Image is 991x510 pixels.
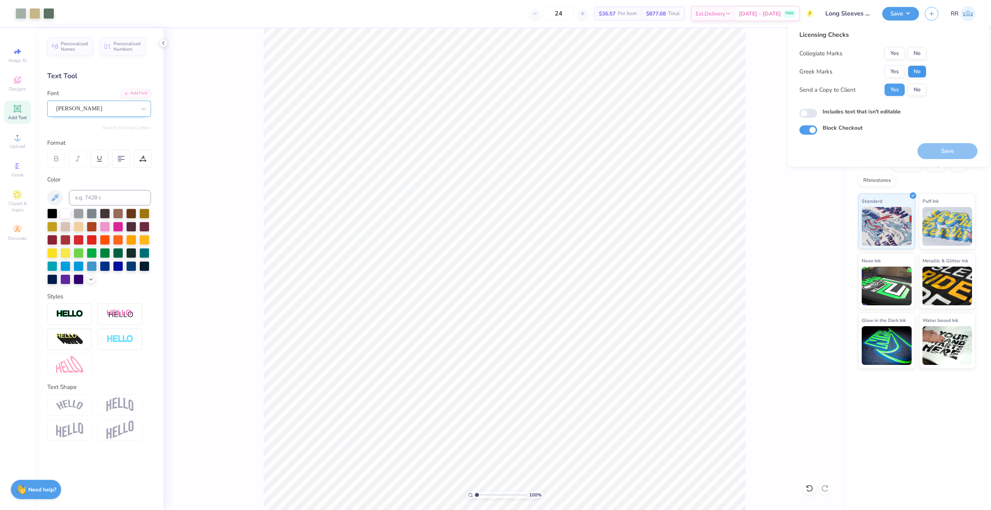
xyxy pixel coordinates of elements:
span: FREE [785,11,794,16]
span: Designs [9,86,26,92]
img: Glow in the Dark Ink [862,326,912,365]
span: Metallic & Glitter Ink [922,257,968,265]
img: Water based Ink [922,326,972,365]
img: Metallic & Glitter Ink [922,267,972,305]
span: Greek [12,172,24,178]
img: Standard [862,207,912,246]
button: No [908,84,926,96]
input: Untitled Design [820,6,876,21]
div: Greek Marks [799,67,832,76]
input: – – [544,7,574,21]
div: Format [47,139,152,147]
span: Clipart & logos [4,200,31,213]
label: Font [47,89,59,98]
div: Licensing Checks [799,30,926,39]
img: Flag [56,423,83,438]
img: Arc [56,400,83,410]
span: $877.68 [646,10,666,18]
span: Image AI [9,57,27,63]
input: e.g. 7428 c [69,190,151,205]
span: Personalized Names [61,41,88,52]
span: Puff Ink [922,197,939,205]
img: Puff Ink [922,207,972,246]
img: Shadow [106,309,134,319]
span: Standard [862,197,882,205]
div: Styles [47,292,151,301]
div: Text Tool [47,71,151,81]
div: Rhinestones [858,175,896,187]
label: Block Checkout [823,124,862,132]
button: Yes [885,65,905,78]
img: Negative Space [106,335,134,344]
a: RR [951,6,976,21]
span: RR [951,9,958,18]
img: Rigil Kent Ricardo [960,6,976,21]
div: Collegiate Marks [799,49,842,58]
button: Save [882,7,919,21]
span: Neon Ink [862,257,881,265]
img: Neon Ink [862,267,912,305]
button: No [908,65,926,78]
img: Free Distort [56,356,83,373]
span: Total [668,10,680,18]
span: Personalized Numbers [113,41,141,52]
span: [DATE] - [DATE] [739,10,781,18]
button: Switch to Greek Letters [103,125,151,131]
img: Arch [106,397,134,412]
div: Send a Copy to Client [799,86,856,94]
button: No [908,47,926,60]
button: Yes [885,47,905,60]
button: Yes [885,84,905,96]
span: 100 % [529,491,542,498]
div: Color [47,175,151,184]
span: Decorate [8,235,27,241]
div: Add Font [120,89,151,98]
span: Upload [10,143,25,149]
span: $36.57 [599,10,616,18]
span: Glow in the Dark Ink [862,316,906,324]
span: Add Text [8,115,27,121]
span: Est. Delivery [696,10,725,18]
label: Includes text that isn't editable [823,108,901,116]
span: Per Item [618,10,637,18]
div: Text Shape [47,383,151,392]
span: Water based Ink [922,316,958,324]
strong: Need help? [28,486,56,493]
img: Stroke [56,310,83,318]
img: Rise [106,421,134,440]
img: 3d Illusion [56,333,83,346]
